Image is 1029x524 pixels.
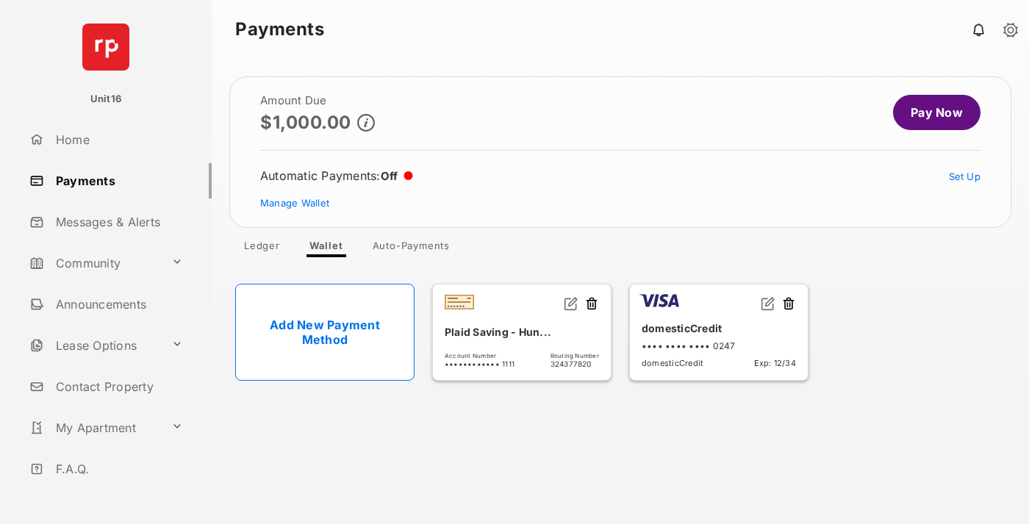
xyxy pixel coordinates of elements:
[24,163,212,198] a: Payments
[260,95,375,107] h2: Amount Due
[235,284,415,381] a: Add New Payment Method
[381,169,398,183] span: Off
[761,296,775,311] img: svg+xml;base64,PHN2ZyB2aWV3Qm94PSIwIDAgMjQgMjQiIHdpZHRoPSIxNiIgaGVpZ2h0PSIxNiIgZmlsbD0ibm9uZSIgeG...
[445,320,599,344] div: Plaid Saving - Hun...
[24,204,212,240] a: Messages & Alerts
[24,287,212,322] a: Announcements
[24,245,165,281] a: Community
[361,240,462,257] a: Auto-Payments
[82,24,129,71] img: svg+xml;base64,PHN2ZyB4bWxucz0iaHR0cDovL3d3dy53My5vcmcvMjAwMC9zdmciIHdpZHRoPSI2NCIgaGVpZ2h0PSI2NC...
[260,112,351,132] p: $1,000.00
[90,92,122,107] p: Unit16
[24,328,165,363] a: Lease Options
[24,369,212,404] a: Contact Property
[260,168,413,183] div: Automatic Payments :
[445,359,514,368] span: •••••••••••• 1111
[24,410,165,445] a: My Apartment
[551,359,599,368] span: 324377820
[24,451,212,487] a: F.A.Q.
[564,296,578,311] img: svg+xml;base64,PHN2ZyB2aWV3Qm94PSIwIDAgMjQgMjQiIHdpZHRoPSIxNiIgaGVpZ2h0PSIxNiIgZmlsbD0ibm9uZSIgeG...
[642,340,796,351] div: •••• •••• •••• 0247
[445,352,514,359] span: Account Number
[551,352,599,359] span: Routing Number
[298,240,355,257] a: Wallet
[754,358,796,368] span: Exp: 12/34
[235,21,324,38] strong: Payments
[260,197,329,209] a: Manage Wallet
[642,316,796,340] div: domesticCredit
[949,171,981,182] a: Set Up
[232,240,292,257] a: Ledger
[24,122,212,157] a: Home
[642,358,703,368] span: domesticCredit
